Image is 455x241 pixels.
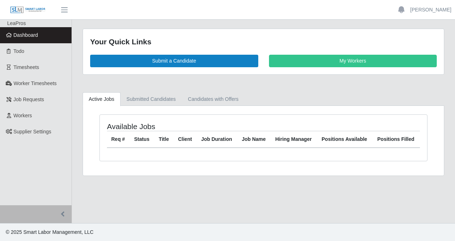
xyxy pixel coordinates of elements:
[197,131,238,148] th: Job Duration
[155,131,174,148] th: Title
[83,92,121,106] a: Active Jobs
[238,131,271,148] th: Job Name
[14,32,38,38] span: Dashboard
[6,229,93,235] span: © 2025 Smart Labor Management, LLC
[14,64,39,70] span: Timesheets
[14,48,24,54] span: Todo
[130,131,155,148] th: Status
[90,55,258,67] a: Submit a Candidate
[14,97,44,102] span: Job Requests
[10,6,46,14] img: SLM Logo
[269,55,437,67] a: My Workers
[317,131,373,148] th: Positions Available
[90,36,437,48] div: Your Quick Links
[174,131,197,148] th: Client
[107,131,130,148] th: Req #
[121,92,182,106] a: Submitted Candidates
[107,122,231,131] h4: Available Jobs
[182,92,244,106] a: Candidates with Offers
[271,131,317,148] th: Hiring Manager
[7,20,26,26] span: LeaPros
[14,129,52,134] span: Supplier Settings
[373,131,420,148] th: Positions Filled
[14,80,57,86] span: Worker Timesheets
[410,6,451,14] a: [PERSON_NAME]
[14,113,32,118] span: Workers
